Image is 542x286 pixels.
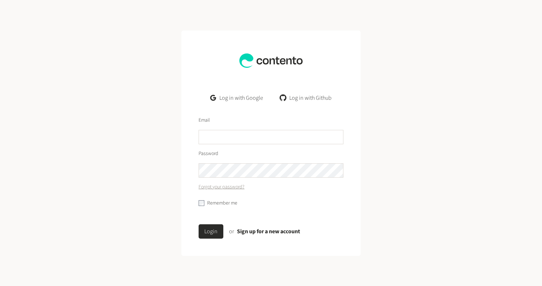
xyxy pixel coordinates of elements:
[207,200,237,207] label: Remember me
[199,224,223,239] button: Login
[205,91,269,105] a: Log in with Google
[199,117,210,124] label: Email
[275,91,337,105] a: Log in with Github
[199,183,244,191] a: Forgot your password?
[229,228,234,235] span: or
[199,150,218,158] label: Password
[237,228,300,235] a: Sign up for a new account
